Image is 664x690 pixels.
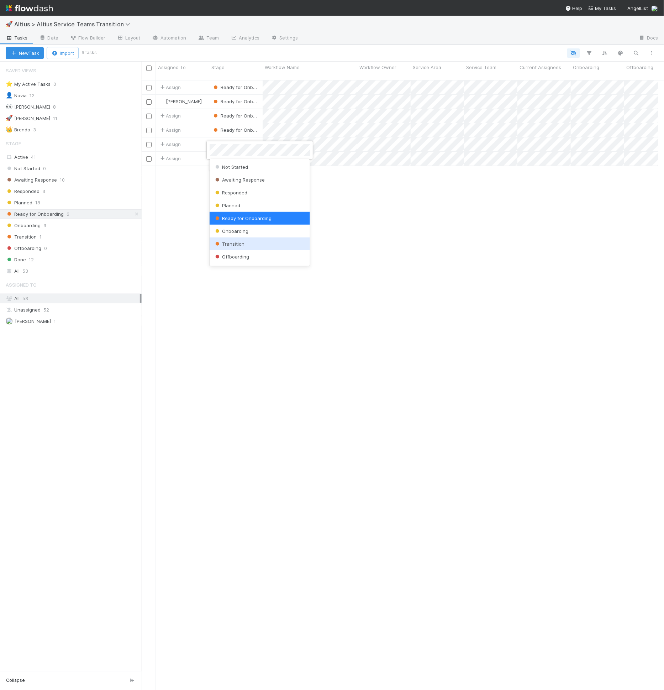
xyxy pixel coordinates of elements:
span: Onboarding [214,228,249,234]
span: Not Started [214,164,248,170]
span: Awaiting Response [214,177,265,183]
span: Offboarding [214,254,249,260]
span: Transition [214,241,245,247]
span: Responded [214,190,248,195]
span: Ready for Onboarding [214,215,272,221]
span: Planned [214,203,241,208]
